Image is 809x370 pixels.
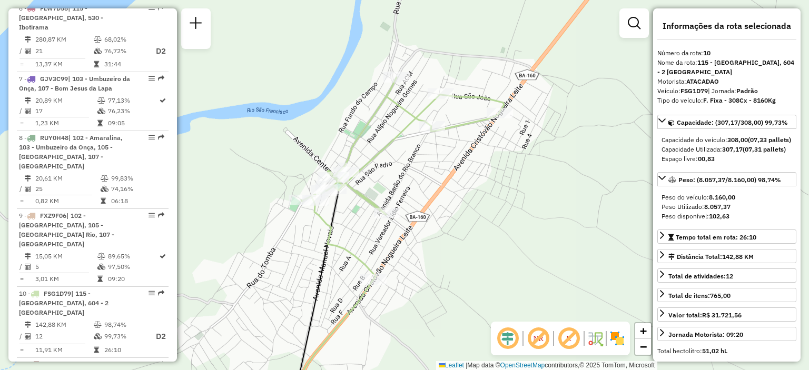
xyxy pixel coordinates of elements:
a: Exibir filtros [624,13,645,34]
div: Peso: (8.057,37/8.160,00) 98,74% [657,188,796,225]
div: Peso disponível: [662,212,792,221]
span: − [640,340,647,353]
i: Total de Atividades [25,108,31,114]
a: Tempo total em rota: 26:10 [657,229,796,244]
div: Veículo: [657,86,796,96]
div: Capacidade: (307,17/308,00) 99,73% [657,131,796,168]
a: Peso: (8.057,37/8.160,00) 98,74% [657,172,796,186]
td: 13,37 KM [35,59,93,69]
td: 76,23% [107,106,159,116]
em: Rota exportada [158,212,164,218]
span: FLW7D58 [40,4,68,12]
td: 20,89 KM [35,95,97,106]
i: Total de Atividades [25,333,31,339]
i: Rota otimizada [160,97,166,104]
em: Opções [149,361,155,367]
span: | 102 - [GEOGRAPHIC_DATA], 105 - [GEOGRAPHIC_DATA] Rio, 107 - [GEOGRAPHIC_DATA] [19,212,114,248]
div: Capacidade Utilizada: [662,145,792,154]
em: Opções [149,290,155,296]
strong: 8.160,00 [709,193,735,201]
td: 26:10 [104,345,146,355]
div: Valor total: [668,311,742,320]
i: Total de Atividades [25,186,31,192]
td: / [19,262,24,272]
em: Opções [149,75,155,82]
strong: R$ 31.721,56 [702,311,742,319]
span: Tempo total em rota: 26:10 [676,233,756,241]
strong: 308,00 [727,136,748,144]
div: Número da rota: [657,48,796,58]
a: Zoom out [635,339,651,355]
a: Zoom in [635,323,651,339]
h4: Informações da rota selecionada [657,21,796,31]
td: = [19,59,24,69]
span: Capacidade: (307,17/308,00) 99,73% [677,118,788,126]
span: 142,88 KM [722,253,754,261]
i: % de utilização do peso [97,253,105,259]
i: Rota otimizada [160,253,166,259]
span: Ocultar deslocamento [495,326,520,351]
td: / [19,106,24,116]
strong: 12 [726,272,733,280]
td: 280,87 KM [35,34,93,45]
td: 3,01 KM [35,274,97,284]
span: | 102 - Amaralina, 103 - Umbuzeiro da Onça, 105 - [GEOGRAPHIC_DATA], 107 - [GEOGRAPHIC_DATA] [19,134,123,170]
td: 20,61 KM [35,173,100,184]
div: Motorista: [657,77,796,86]
strong: 51,02 hL [702,347,727,355]
i: % de utilização da cubagem [97,108,105,114]
i: % de utilização do peso [101,175,108,182]
td: / [19,45,24,58]
td: 06:18 [111,196,164,206]
span: 9 - [19,212,114,248]
span: Peso: (8.057,37/8.160,00) 98,74% [678,176,781,184]
td: 74,16% [111,184,164,194]
span: + [640,324,647,337]
td: = [19,118,24,128]
span: Exibir NR [526,326,551,351]
span: 6 - [19,4,103,31]
span: FKG9I56 [44,361,70,368]
a: Total de atividades:12 [657,268,796,283]
i: % de utilização da cubagem [94,333,102,339]
a: Capacidade: (307,17/308,00) 99,73% [657,115,796,129]
i: % de utilização do peso [97,97,105,104]
em: Rota exportada [158,290,164,296]
i: Distância Total [25,322,31,328]
strong: FSG1D79 [680,87,708,95]
i: % de utilização do peso [94,36,102,43]
strong: F. Fixa - 308Cx - 8160Kg [703,96,776,104]
span: Exibir rótulo [556,326,581,351]
td: 09:20 [107,274,159,284]
a: Distância Total:142,88 KM [657,249,796,263]
div: Capacidade do veículo: [662,135,792,145]
span: Peso do veículo: [662,193,735,201]
span: 10 - [19,289,108,316]
img: Fluxo de ruas [587,330,604,347]
td: 1,23 KM [35,118,97,128]
td: 68,02% [104,34,146,45]
div: Peso Utilizado: [662,202,792,212]
a: Valor total:R$ 31.721,56 [657,307,796,322]
span: RUY0H48 [40,134,68,142]
td: 77,13% [107,95,159,106]
td: 99,73% [104,330,146,343]
strong: ATACADAO [686,77,719,85]
td: 76,72% [104,45,146,58]
i: Tempo total em rota [97,276,103,282]
td: 31:44 [104,59,146,69]
td: = [19,345,24,355]
td: 25 [35,184,100,194]
td: 97,50% [107,262,159,272]
div: Espaço livre: [662,154,792,164]
a: Total de itens:765,00 [657,288,796,302]
span: 7 - [19,75,130,92]
i: Distância Total [25,175,31,182]
i: Distância Total [25,36,31,43]
a: Jornada Motorista: 09:20 [657,327,796,341]
em: Opções [149,134,155,141]
span: GJV3C99 [40,75,68,83]
em: Rota exportada [158,134,164,141]
em: Opções [149,212,155,218]
span: FXZ9F06 [40,212,66,219]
